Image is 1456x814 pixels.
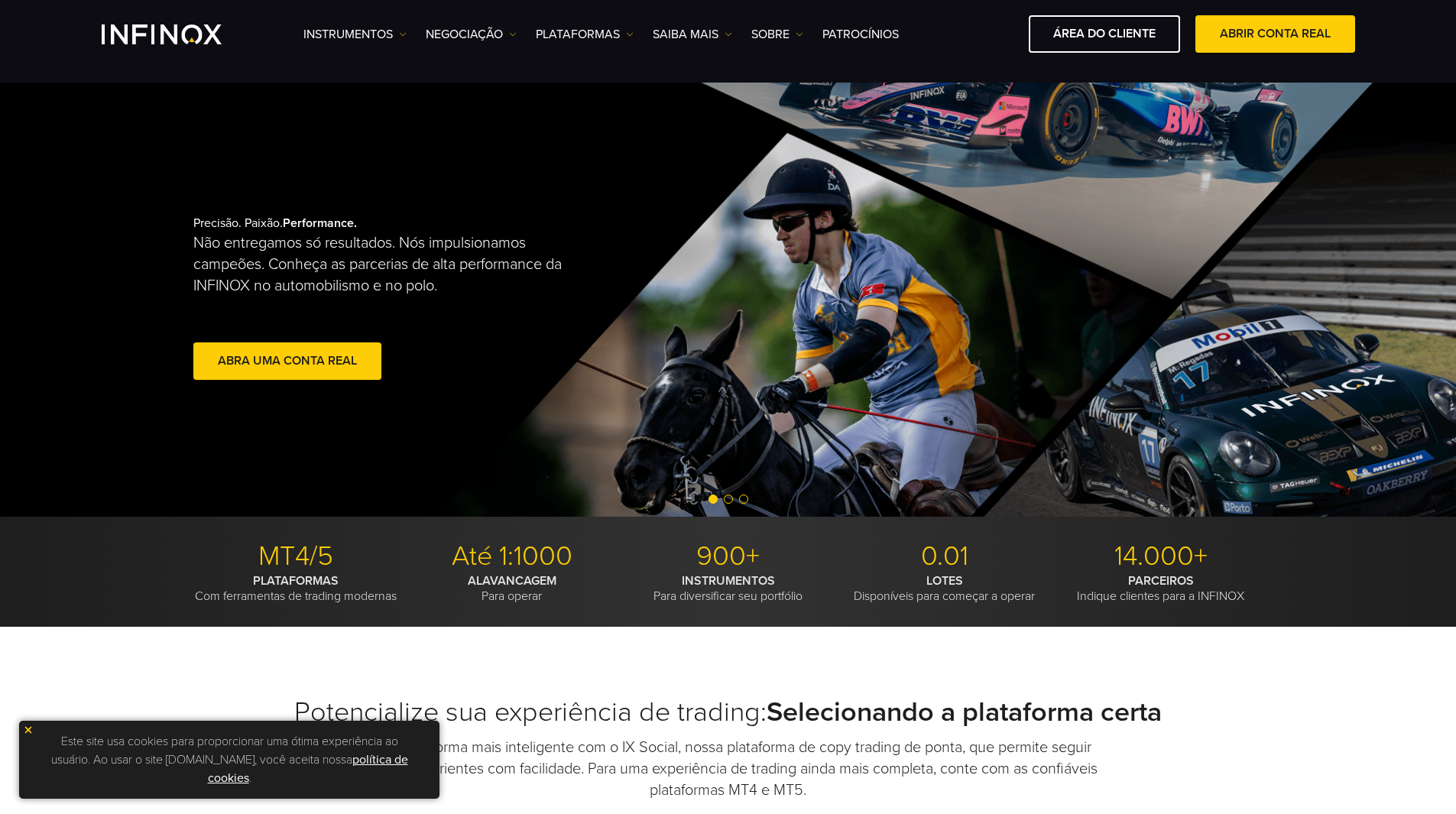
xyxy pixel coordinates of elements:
[193,540,398,573] p: MT4/5
[1195,15,1355,53] a: ABRIR CONTA REAL
[283,216,357,231] strong: Performance.
[193,191,675,408] div: Precisão. Paixão.
[626,540,831,573] p: 900+
[410,540,615,573] p: Até 1:1000
[822,25,899,44] a: Patrocínios
[193,342,381,380] a: abra uma conta real
[842,540,1047,573] p: 0.01
[767,696,1162,728] strong: Selecionando a plataforma certa
[724,495,733,504] span: Go to slide 2
[536,25,634,44] a: PLATAFORMAS
[653,25,732,44] a: Saiba mais
[410,573,615,604] p: Para operar
[1029,15,1180,53] a: ÁREA DO CLIENTE
[193,573,398,604] p: Com ferramentas de trading modernas
[358,737,1099,801] p: Opere de forma mais inteligente com o IX Social, nossa plataforma de copy trading de ponta, que p...
[1059,540,1263,573] p: 14.000+
[739,495,748,504] span: Go to slide 3
[1128,573,1194,589] strong: PARCEIROS
[751,25,803,44] a: SOBRE
[626,573,831,604] p: Para diversificar seu portfólio
[709,495,718,504] span: Go to slide 1
[193,232,579,297] p: Não entregamos só resultados. Nós impulsionamos campeões. Conheça as parcerias de alta performanc...
[926,573,963,589] strong: LOTES
[193,696,1263,729] h2: Potencialize sua experiência de trading:
[682,573,775,589] strong: INSTRUMENTOS
[842,573,1047,604] p: Disponíveis para começar a operar
[27,728,432,791] p: Este site usa cookies para proporcionar uma ótima experiência ao usuário. Ao usar o site [DOMAIN_...
[468,573,556,589] strong: ALAVANCAGEM
[253,573,339,589] strong: PLATAFORMAS
[303,25,407,44] a: Instrumentos
[23,725,34,735] img: yellow close icon
[1059,573,1263,604] p: Indique clientes para a INFINOX
[426,25,517,44] a: NEGOCIAÇÃO
[102,24,258,44] a: INFINOX Logo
